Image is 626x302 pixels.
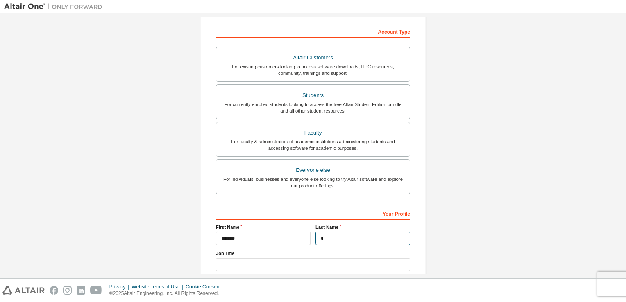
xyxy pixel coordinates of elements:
[2,286,45,295] img: altair_logo.svg
[221,63,405,77] div: For existing customers looking to access software downloads, HPC resources, community, trainings ...
[77,286,85,295] img: linkedin.svg
[216,25,410,38] div: Account Type
[216,207,410,220] div: Your Profile
[109,284,132,290] div: Privacy
[221,52,405,63] div: Altair Customers
[109,290,226,297] p: © 2025 Altair Engineering, Inc. All Rights Reserved.
[221,138,405,151] div: For faculty & administrators of academic institutions administering students and accessing softwa...
[90,286,102,295] img: youtube.svg
[132,284,186,290] div: Website Terms of Use
[221,176,405,189] div: For individuals, businesses and everyone else looking to try Altair software and explore our prod...
[4,2,107,11] img: Altair One
[50,286,58,295] img: facebook.svg
[221,90,405,101] div: Students
[216,250,410,257] label: Job Title
[221,165,405,176] div: Everyone else
[221,127,405,139] div: Faculty
[221,101,405,114] div: For currently enrolled students looking to access the free Altair Student Edition bundle and all ...
[216,224,311,230] label: First Name
[186,284,225,290] div: Cookie Consent
[63,286,72,295] img: instagram.svg
[315,224,410,230] label: Last Name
